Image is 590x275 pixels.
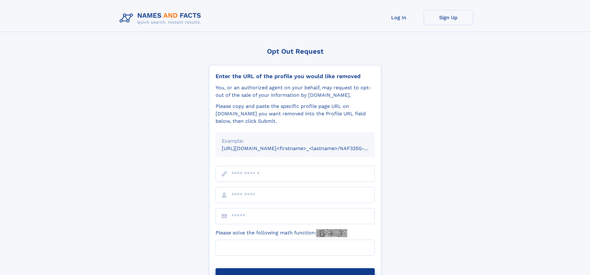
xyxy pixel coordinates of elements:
[216,73,375,80] div: Enter the URL of the profile you would like removed
[216,229,347,237] label: Please solve the following math function:
[209,47,381,55] div: Opt Out Request
[374,10,424,25] a: Log In
[216,84,375,99] div: You, or an authorized agent on your behalf, may request to opt-out of the sale of your informatio...
[216,103,375,125] div: Please copy and paste the specific profile page URL on [DOMAIN_NAME] you want removed into the Pr...
[424,10,473,25] a: Sign Up
[117,10,206,27] img: Logo Names and Facts
[222,137,369,145] div: Example:
[222,145,387,151] small: [URL][DOMAIN_NAME]<firstname>_<lastname>/NAF325G-xxxxxxxx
